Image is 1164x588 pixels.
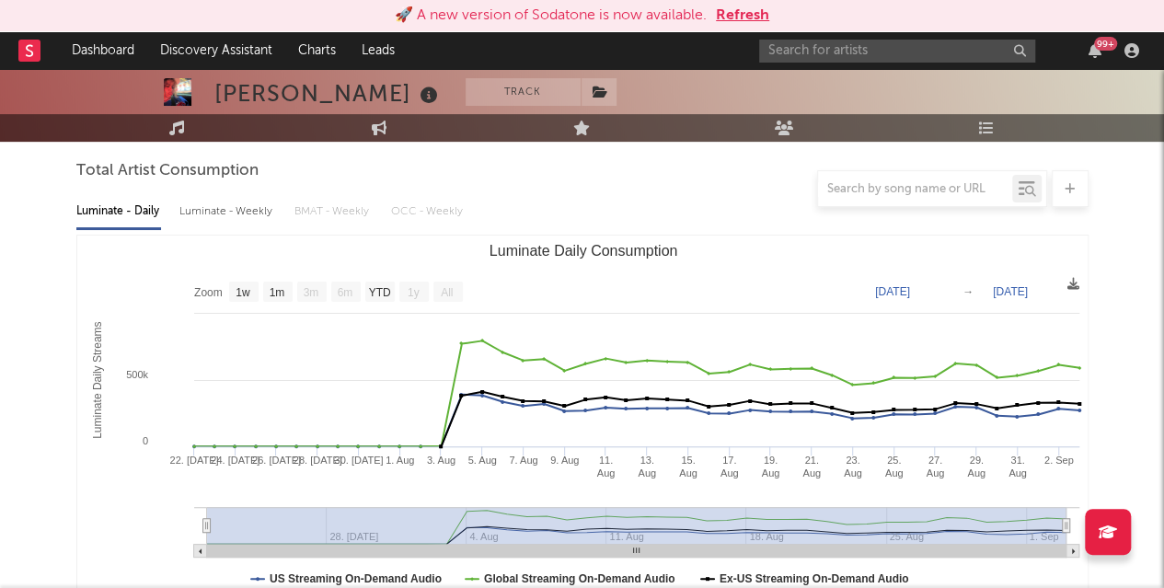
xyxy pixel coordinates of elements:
[483,572,674,585] text: Global Streaming On-Demand Audio
[1094,37,1117,51] div: 99 +
[270,572,442,585] text: US Streaming On-Demand Audio
[509,455,537,466] text: 7. Aug
[91,321,104,438] text: Luminate Daily Streams
[926,455,944,478] text: 27. Aug
[214,78,443,109] div: [PERSON_NAME]
[293,455,341,466] text: 28. [DATE]
[962,285,974,298] text: →
[993,285,1028,298] text: [DATE]
[802,455,821,478] text: 21. Aug
[716,5,769,27] button: Refresh
[441,286,453,299] text: All
[967,455,985,478] text: 29. Aug
[76,123,143,145] span: Music
[720,455,738,478] text: 17. Aug
[759,40,1035,63] input: Search for artists
[466,78,581,106] button: Track
[211,455,259,466] text: 24. [DATE]
[550,455,579,466] text: 9. Aug
[147,32,285,69] a: Discovery Assistant
[1008,455,1027,478] text: 31. Aug
[303,286,318,299] text: 3m
[368,286,390,299] text: YTD
[194,286,223,299] text: Zoom
[844,455,862,478] text: 23. Aug
[386,455,414,466] text: 1. Aug
[169,455,218,466] text: 22. [DATE]
[236,286,250,299] text: 1w
[467,455,496,466] text: 5. Aug
[426,455,455,466] text: 3. Aug
[818,182,1012,197] input: Search by song name or URL
[269,286,284,299] text: 1m
[1043,455,1073,466] text: 2. Sep
[1089,43,1101,58] button: 99+
[142,435,147,446] text: 0
[59,32,147,69] a: Dashboard
[285,32,349,69] a: Charts
[679,455,697,478] text: 15. Aug
[179,196,276,227] div: Luminate - Weekly
[407,286,419,299] text: 1y
[761,455,779,478] text: 19. Aug
[337,286,352,299] text: 6m
[719,572,908,585] text: Ex-US Streaming On-Demand Audio
[76,160,259,182] span: Total Artist Consumption
[349,32,408,69] a: Leads
[126,369,148,380] text: 500k
[334,455,383,466] text: 30. [DATE]
[76,196,161,227] div: Luminate - Daily
[395,5,707,27] div: 🚀 A new version of Sodatone is now available.
[489,243,677,259] text: Luminate Daily Consumption
[638,455,656,478] text: 13. Aug
[596,455,615,478] text: 11. Aug
[884,455,903,478] text: 25. Aug
[875,285,910,298] text: [DATE]
[251,455,300,466] text: 26. [DATE]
